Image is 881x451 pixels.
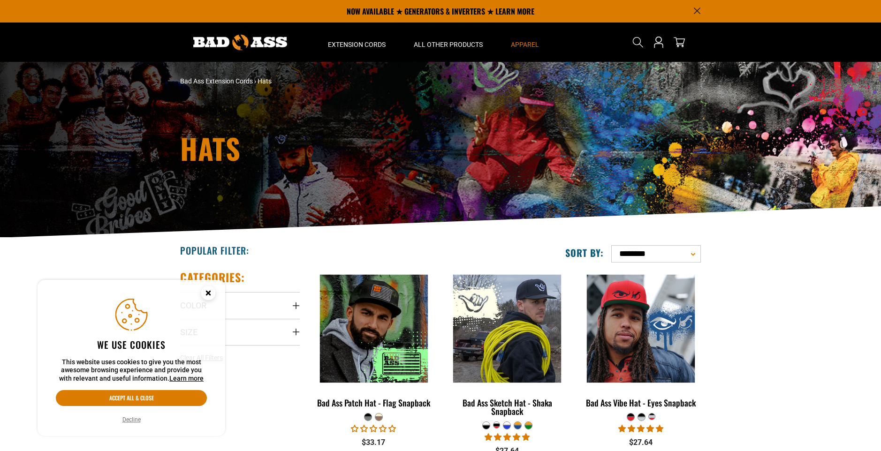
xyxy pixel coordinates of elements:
[193,35,287,50] img: Bad Ass Extension Cords
[120,415,144,424] button: Decline
[314,23,400,62] summary: Extension Cords
[314,398,433,407] div: Bad Ass Patch Hat - Flag Snapback
[254,77,256,85] span: ›
[448,275,566,383] img: black
[400,23,497,62] summary: All Other Products
[180,244,249,256] h2: Popular Filter:
[315,275,433,383] img: multicam black
[581,270,701,413] a: Red Bad Ass Vibe Hat - Eyes Snapback
[497,23,553,62] summary: Apparel
[511,40,539,49] span: Apparel
[314,270,433,413] a: multicam black Bad Ass Patch Hat - Flag Snapback
[485,433,530,442] span: 5.00 stars
[314,437,433,448] div: $33.17
[56,338,207,351] h2: We use cookies
[56,358,207,383] p: This website uses cookies to give you the most awesome browsing experience and provide you with r...
[180,292,300,318] summary: Color
[180,134,523,162] h1: Hats
[581,398,701,407] div: Bad Ass Vibe Hat - Eyes Snapback
[414,40,483,49] span: All Other Products
[180,319,300,345] summary: Size
[565,247,604,259] label: Sort by:
[448,398,567,415] div: Bad Ass Sketch Hat - Shaka Snapback
[38,280,225,436] aside: Cookie Consent
[169,375,204,382] a: Learn more
[630,35,646,50] summary: Search
[581,437,701,448] div: $27.64
[180,77,253,85] a: Bad Ass Extension Cords
[582,275,700,383] img: Red
[618,424,663,433] span: 5.00 stars
[180,270,245,285] h2: Categories:
[328,40,386,49] span: Extension Cords
[448,270,567,421] a: black Bad Ass Sketch Hat - Shaka Snapback
[180,76,523,86] nav: breadcrumbs
[258,77,272,85] span: Hats
[351,424,396,433] span: 0.00 stars
[56,390,207,406] button: Accept all & close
